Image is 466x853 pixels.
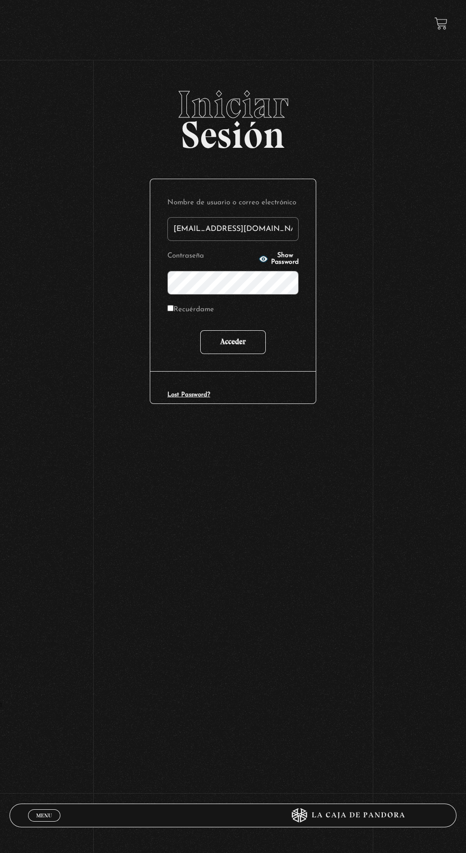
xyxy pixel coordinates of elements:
[167,392,210,398] a: Lost Password?
[167,303,214,317] label: Recuérdame
[167,249,256,263] label: Contraseña
[435,17,447,30] a: View your shopping cart
[167,196,299,210] label: Nombre de usuario o correo electrónico
[271,252,299,266] span: Show Password
[167,305,174,311] input: Recuérdame
[200,330,266,354] input: Acceder
[10,86,457,124] span: Iniciar
[10,86,457,146] h2: Sesión
[259,252,299,266] button: Show Password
